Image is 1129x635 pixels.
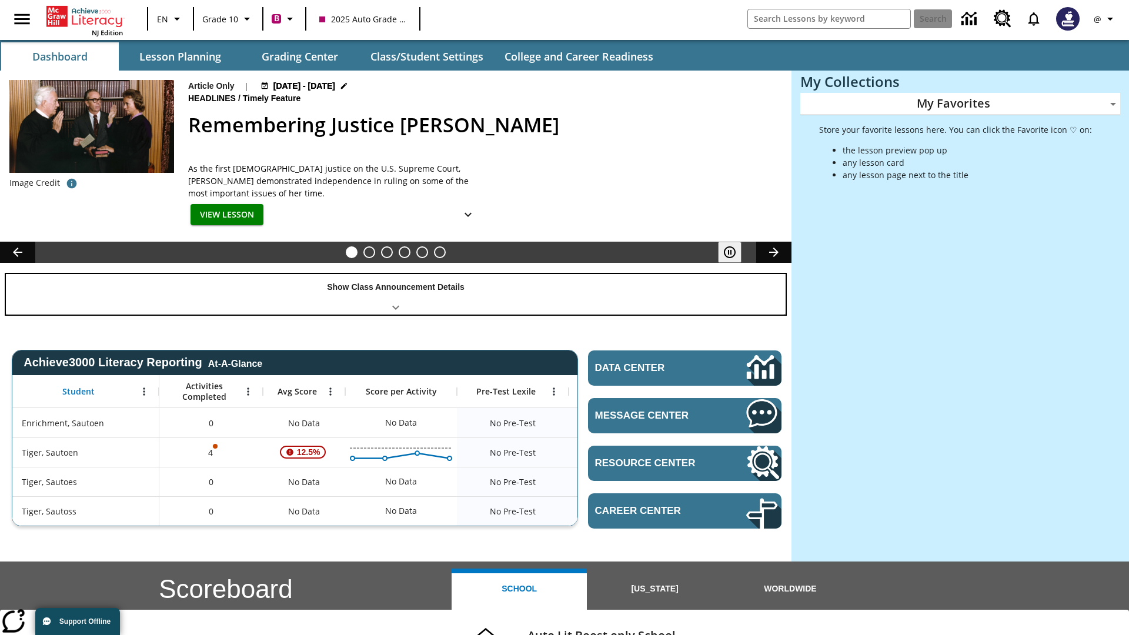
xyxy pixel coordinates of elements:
span: Score per Activity [366,386,437,397]
button: Language: EN, Select a language [152,8,189,29]
li: any lesson page next to the title [843,169,1092,181]
h3: My Collections [800,73,1120,90]
button: Image credit: The U.S. National Archives [60,173,83,194]
button: Slide 1 Remembering Justice O'Connor [346,246,358,258]
div: 0, Tiger, Sautoss [159,496,263,526]
img: Avatar [1056,7,1080,31]
span: Headlines [188,92,238,105]
div: No Data, Tiger, Sautoss [263,496,345,526]
div: My Favorites [800,93,1120,115]
div: No Data, Enrichment, Sautoen [263,408,345,437]
div: 0, Enrichment, Sautoen [159,408,263,437]
div: No Data, Tiger, Sautoes [263,467,345,496]
a: Data Center [588,350,781,386]
button: Support Offline [35,608,120,635]
button: Open Menu [135,383,153,400]
span: Activities Completed [165,381,243,402]
span: 2025 Auto Grade 10 [319,13,406,25]
div: Home [46,4,123,37]
input: search field [748,9,910,28]
div: 0, Tiger, Sautoes [159,467,263,496]
span: / [238,93,241,103]
img: Chief Justice Warren Burger, wearing a black robe, holds up his right hand and faces Sandra Day O... [9,80,174,173]
h2: Remembering Justice O'Connor [188,110,777,140]
button: Pause [718,242,741,263]
div: Pause [718,242,753,263]
span: As the first female justice on the U.S. Supreme Court, Sandra Day O'Connor demonstrated independe... [188,162,482,199]
a: Resource Center, Will open in new tab [588,446,781,481]
button: Dashboard [1,42,119,71]
button: Profile/Settings [1087,8,1124,29]
span: Enrichment, Sautoen [22,417,104,429]
div: No Data, Tiger, Sautoen [569,437,680,467]
button: Slide 6 Career Lesson [434,246,446,258]
div: As the first [DEMOGRAPHIC_DATA] justice on the U.S. Supreme Court, [PERSON_NAME] demonstrated ind... [188,162,482,199]
span: No Pre-Test, Tiger, Sautoes [490,476,536,488]
div: No Data, Tiger, Sautoes [379,470,423,493]
button: College and Career Readiness [495,42,663,71]
button: [US_STATE] [587,569,722,610]
button: Open side menu [5,2,39,36]
p: Image Credit [9,177,60,189]
p: 4 [207,446,215,459]
a: Message Center [588,398,781,433]
span: 12.5% [292,442,325,463]
span: Student [62,386,95,397]
li: the lesson preview pop up [843,144,1092,156]
span: Resource Center [595,457,711,469]
span: No Data [282,470,326,494]
span: | [244,80,249,92]
a: Resource Center, Will open in new tab [987,3,1018,35]
button: Grading Center [241,42,359,71]
span: Grade 10 [202,13,238,25]
span: No Pre-Test, Tiger, Sautoss [490,505,536,517]
li: any lesson card [843,156,1092,169]
a: Data Center [954,3,987,35]
button: View Lesson [191,204,263,226]
span: Support Offline [59,617,111,626]
span: EN [157,13,168,25]
a: Notifications [1018,4,1049,34]
span: 0 [209,417,213,429]
span: Tiger, Sautoes [22,476,77,488]
p: Show Class Announcement Details [327,281,465,293]
span: 0 [209,505,213,517]
span: Tiger, Sautoen [22,446,78,459]
span: Data Center [595,362,706,374]
span: No Data [282,499,326,523]
span: B [274,11,279,26]
button: Show Details [456,204,480,226]
span: NJ Edition [92,28,123,37]
button: Lesson Planning [121,42,239,71]
div: No Data, Tiger, Sautoss [569,496,680,526]
div: No Data, Enrichment, Sautoen [569,408,680,437]
a: Career Center [588,493,781,529]
span: Tiger, Sautoss [22,505,76,517]
span: Message Center [595,410,711,422]
div: No Data, Tiger, Sautoss [379,499,423,523]
span: 0 [209,476,213,488]
button: Slide 4 The Last Homesteaders [399,246,410,258]
span: [DATE] - [DATE] [273,80,335,92]
p: Store your favorite lessons here. You can click the Favorite icon ♡ on: [819,123,1092,136]
span: Career Center [595,505,711,517]
span: No Data [282,411,326,435]
div: , 12.5%, Attention! This student's Average First Try Score of 12.5% is below 65%, Tiger, Sautoen [263,437,345,467]
button: Worldwide [723,569,858,610]
button: Aug 24 - Aug 24 Choose Dates [258,80,351,92]
span: No Pre-Test, Enrichment, Sautoen [490,417,536,429]
div: 4, One or more Activity scores may be invalid., Tiger, Sautoen [159,437,263,467]
div: Show Class Announcement Details [6,274,786,315]
button: Select a new avatar [1049,4,1087,34]
div: At-A-Glance [208,356,262,369]
button: Boost Class color is violet red. Change class color [267,8,302,29]
button: Slide 5 Pre-release lesson [416,246,428,258]
button: Slide 2 Climbing Mount Tai [363,246,375,258]
button: Open Menu [545,383,563,400]
a: Home [46,5,123,28]
button: Grade: Grade 10, Select a grade [198,8,259,29]
span: @ [1094,13,1101,25]
button: Lesson carousel, Next [756,242,791,263]
button: School [452,569,587,610]
button: Slide 3 Defining Our Government's Purpose [381,246,393,258]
